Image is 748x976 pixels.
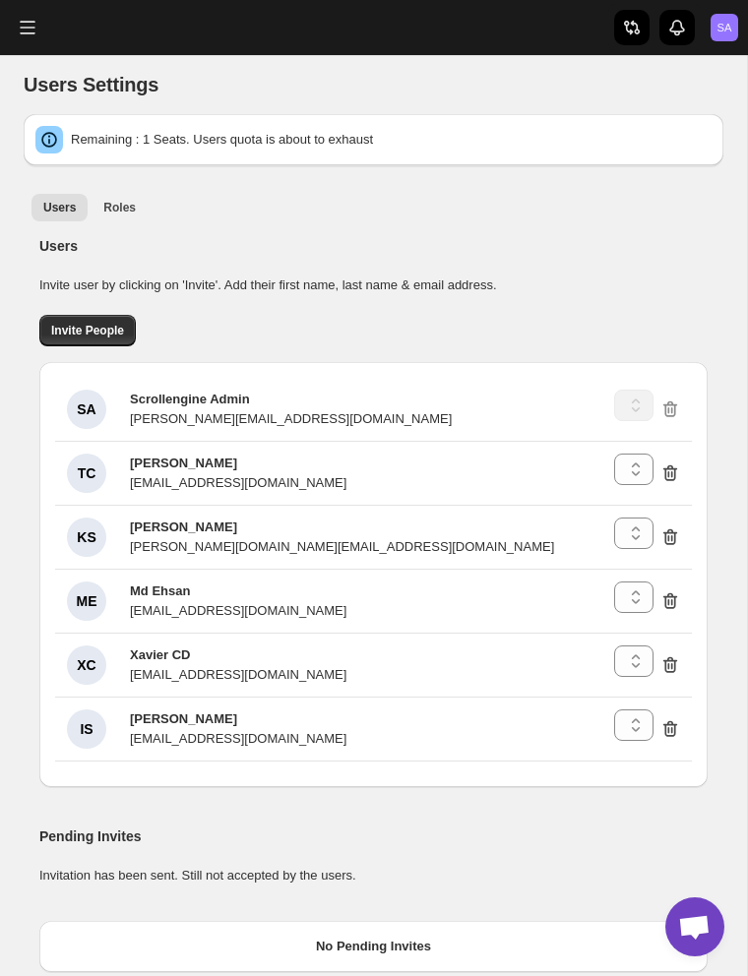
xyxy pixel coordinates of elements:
h2: Users [39,236,708,256]
div: Open chat [665,897,724,956]
button: Toggle menu [10,10,45,45]
span: Xavier CD [130,647,190,662]
div: [PERSON_NAME][EMAIL_ADDRESS][DOMAIN_NAME] [130,409,452,429]
span: [PERSON_NAME] [130,519,237,534]
div: [EMAIL_ADDRESS][DOMAIN_NAME] [130,473,346,493]
span: Scrollengine Admin [130,392,250,406]
h2: Pending Invites [39,826,708,846]
span: Roles [103,200,136,215]
span: Users [43,200,76,215]
div: Remaining : 1 Seats. Users quota is about to exhaust [71,130,712,150]
button: All customers [31,194,88,221]
span: Md Ehsan [130,583,190,598]
div: [EMAIL_ADDRESS][DOMAIN_NAME] [130,729,346,749]
button: User menu [709,12,740,43]
span: Users Settings [24,74,158,95]
span: [PERSON_NAME] [130,711,237,726]
text: SA [717,22,732,33]
div: XC [67,645,106,685]
p: Invite user by clicking on 'Invite'. Add their first name, last name & email address. [39,275,708,295]
div: SA [67,390,106,429]
button: Invite People [39,315,136,346]
div: [EMAIL_ADDRESS][DOMAIN_NAME] [130,601,346,621]
span: Invite People [51,323,124,338]
div: [EMAIL_ADDRESS][DOMAIN_NAME] [130,665,346,685]
div: ME [67,581,106,621]
p: Invitation has been sent. Still not accepted by the users. [39,866,708,885]
div: [PERSON_NAME][DOMAIN_NAME][EMAIL_ADDRESS][DOMAIN_NAME] [130,537,554,557]
div: IS [67,709,106,749]
div: No Pending Invites [55,937,692,956]
div: TC [67,454,106,493]
span: [PERSON_NAME] [130,456,237,470]
span: Scrollengine Admin [711,14,738,41]
div: KS [67,518,106,557]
